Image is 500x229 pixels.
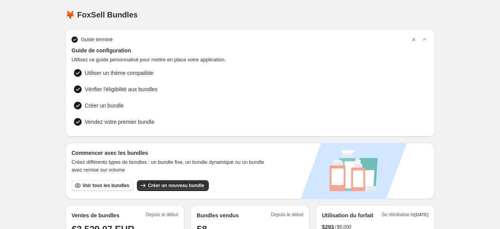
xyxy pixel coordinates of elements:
[137,180,209,191] button: Créer un nouveau bundle
[72,47,428,54] span: Guide de configuration
[85,69,154,77] span: Utiliser un thème compatible
[82,182,129,189] span: Voir tous les bundles
[271,212,303,220] span: Depuis le début
[414,212,428,217] span: [DATE]
[65,10,138,19] h1: 🦊 FoxSell Bundles
[322,212,373,219] h2: Utilisation du forfait
[85,102,124,109] span: Créer un bundle
[146,212,178,220] span: Depuis le début
[85,118,154,126] span: Vendez votre premier bundle
[72,212,119,219] h2: Ventes de bundles
[72,158,274,174] span: Créez différents types de bundles : un bundle fixe, un bundle dynamique ou un bundle avec remise ...
[72,56,428,64] span: Utilisez ce guide personnalisé pour mettre en place votre application.
[72,180,134,191] button: Voir tous les bundles
[148,182,204,189] span: Créer un nouveau bundle
[197,212,239,219] h2: Bundles vendus
[85,85,157,93] span: Vérifier l'éligibilité aux bundles
[72,149,274,157] h3: Commencer avec les bundles
[381,212,428,220] span: Se réinitialise le
[81,36,113,43] span: Guide terminé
